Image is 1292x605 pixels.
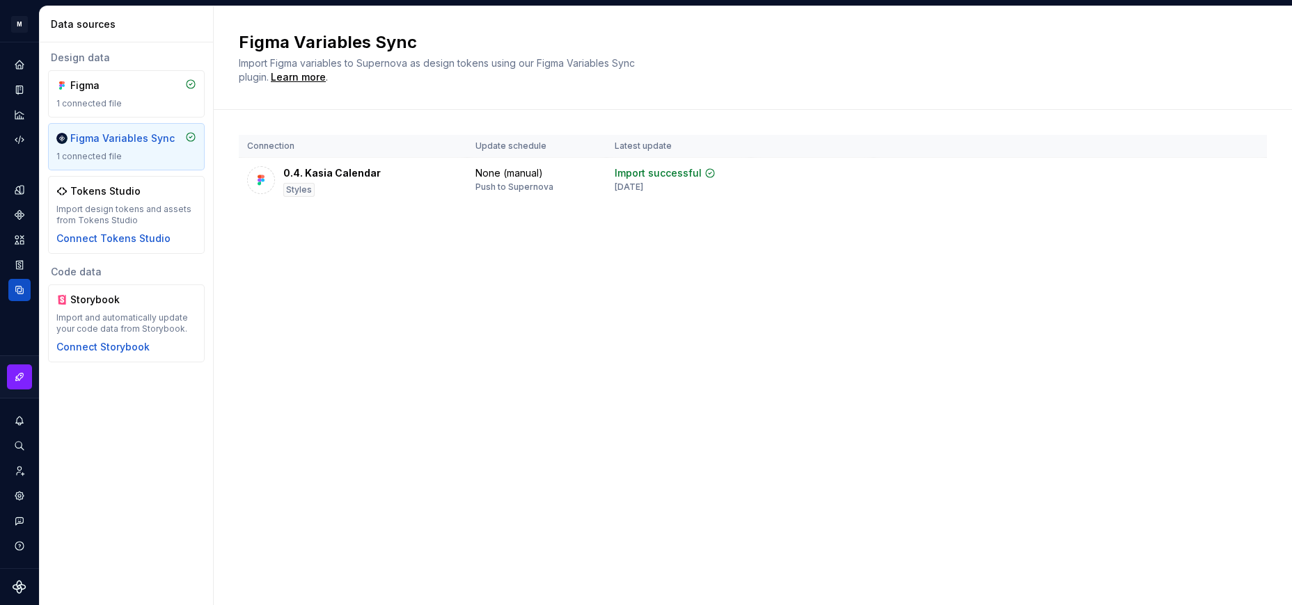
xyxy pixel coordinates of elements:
div: Design data [48,51,205,65]
a: Home [8,54,31,76]
div: Import design tokens and assets from Tokens Studio [56,204,196,226]
div: Storybook [70,293,137,307]
button: Connect Storybook [56,340,150,354]
a: Analytics [8,104,31,126]
h2: Figma Variables Sync [239,31,1250,54]
div: None (manual) [475,166,543,180]
svg: Supernova Logo [13,580,26,594]
div: Code data [48,265,205,279]
a: Storybook stories [8,254,31,276]
span: . [269,72,328,83]
div: Figma [70,79,137,92]
div: Data sources [51,17,207,31]
a: Settings [8,485,31,507]
button: Connect Tokens Studio [56,232,171,245]
button: M [3,9,36,39]
a: Tokens StudioImport design tokens and assets from Tokens StudioConnect Tokens Studio [48,176,205,254]
button: Notifications [8,410,31,432]
div: Push to Supernova [475,181,553,193]
div: Figma Variables Sync [70,131,175,145]
th: Update schedule [467,135,606,158]
span: Import Figma variables to Supernova as design tokens using our Figma Variables Sync plugin. [239,57,638,83]
th: Connection [239,135,467,158]
a: Assets [8,229,31,251]
button: Contact support [8,510,31,532]
div: [DATE] [615,181,643,193]
div: Styles [283,183,315,197]
a: StorybookImport and automatically update your code data from Storybook.Connect Storybook [48,284,205,362]
div: M [11,16,28,33]
div: Tokens Studio [70,184,141,198]
a: Components [8,204,31,226]
a: Data sources [8,279,31,301]
a: Figma Variables Sync1 connected file [48,123,205,170]
div: Import and automatically update your code data from Storybook. [56,312,196,334]
th: Latest update [606,135,751,158]
button: Search ⌘K [8,435,31,457]
a: Learn more [271,70,326,84]
div: 1 connected file [56,98,196,109]
a: Documentation [8,79,31,101]
div: Import successful [615,166,702,180]
div: 0.4. Kasia Calendar [283,166,381,180]
a: Code automation [8,129,31,151]
a: Figma1 connected file [48,70,205,118]
a: Invite team [8,460,31,482]
div: 1 connected file [56,151,196,162]
a: Design tokens [8,179,31,201]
